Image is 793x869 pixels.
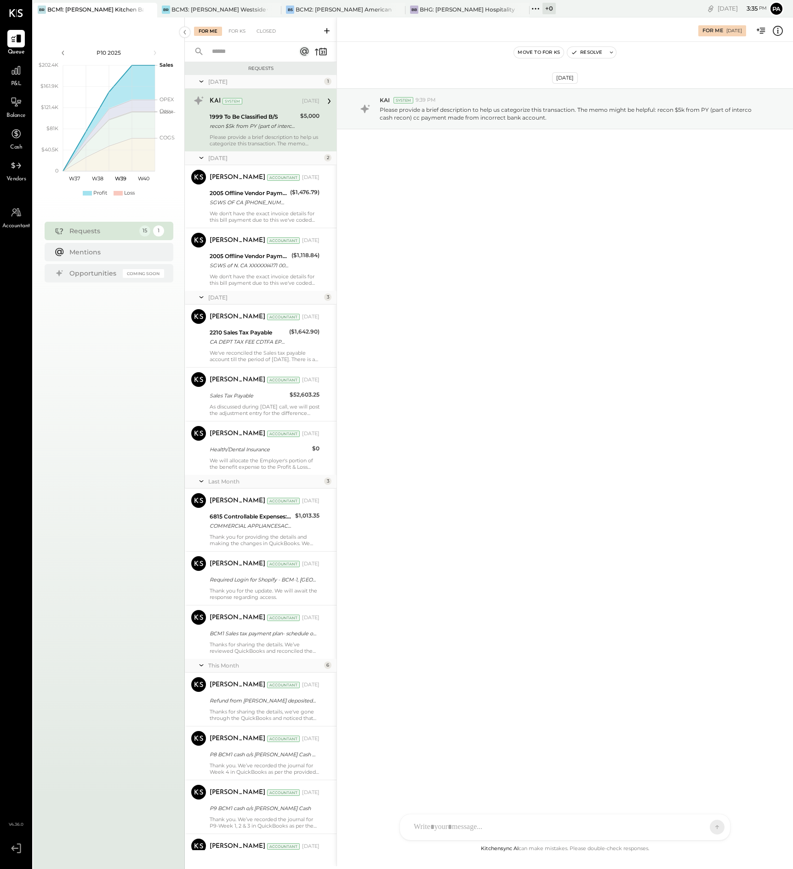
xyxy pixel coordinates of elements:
[208,478,322,485] div: Last Month
[295,511,319,520] div: $1,013.35
[210,273,319,286] div: We don't have the exact invoice details for this bill payment due to this we've coded this paymen...
[210,134,319,147] div: Please provide a brief description to help us categorize this transaction. The memo might be help...
[302,681,319,689] div: [DATE]
[302,430,319,437] div: [DATE]
[302,174,319,181] div: [DATE]
[210,121,297,131] div: recon $5k from PY (part of interco cash recon) cc payment made from incorrect bank account.
[210,521,292,530] div: COMMERCIAL APPLIANCESACRAMENTO CA XXXX1021
[194,27,222,36] div: For Me
[552,72,578,84] div: [DATE]
[210,816,319,829] div: Thank you. We’ve recorded the journal for P9-Week 1, 2 & 3 in QuickBooks as per the provided docu...
[267,789,300,796] div: Accountant
[210,173,265,182] div: [PERSON_NAME]
[726,28,742,34] div: [DATE]
[160,62,173,68] text: Sales
[769,1,784,16] button: Pa
[38,6,46,14] div: BR
[6,112,26,120] span: Balance
[286,6,294,14] div: BS
[289,327,319,336] div: ($1,642.90)
[55,167,58,174] text: 0
[380,96,390,104] span: KAI
[210,112,297,121] div: 1999 To Be Classified B/S
[324,662,331,669] div: 6
[41,146,58,153] text: $40.5K
[302,98,319,105] div: [DATE]
[39,62,58,68] text: $202.4K
[718,4,767,13] div: [DATE]
[69,269,118,278] div: Opportunities
[210,97,221,106] div: KAI
[210,804,317,813] div: P9 BCM1 cash o/s [PERSON_NAME] Cash
[123,269,164,278] div: Coming Soon
[210,189,287,198] div: 2005 Offline Vendor Payments
[267,843,300,850] div: Accountant
[208,294,322,301] div: [DATE]
[208,78,322,86] div: [DATE]
[290,188,319,197] div: ($1,476.79)
[210,613,265,622] div: [PERSON_NAME]
[267,237,300,244] div: Accountant
[300,111,319,121] div: $5,000
[210,312,265,322] div: [PERSON_NAME]
[47,6,143,13] div: BCM1: [PERSON_NAME] Kitchen Bar Market
[302,614,319,622] div: [DATE]
[124,190,135,197] div: Loss
[160,109,173,115] text: Labor
[210,842,265,851] div: [PERSON_NAME]
[312,444,319,453] div: $0
[210,512,292,521] div: 6815 Controllable Expenses:1. Operating Expenses:Repair & Maintenance, Facility
[267,682,300,688] div: Accountant
[394,97,413,104] div: System
[41,104,58,110] text: $121.4K
[324,478,331,485] div: 3
[210,559,265,569] div: [PERSON_NAME]
[210,236,265,245] div: [PERSON_NAME]
[252,27,280,36] div: Closed
[302,560,319,568] div: [DATE]
[162,6,170,14] div: BR
[11,80,22,88] span: P&L
[210,252,289,261] div: 2005 Offline Vendor Payments
[210,762,319,775] div: Thank you. We’ve recorded the journal for Week 4 in QuickBooks as per the provided document, and ...
[210,198,287,207] div: SGWS OF CA [PHONE_NUMBER] FL305-625-4171
[567,47,606,58] button: Resolve
[302,313,319,321] div: [DATE]
[324,154,331,161] div: 2
[210,210,319,223] div: We don't have the exact invoice details for this bill payment due to this we've coded this paymen...
[267,736,300,742] div: Accountant
[267,561,300,567] div: Accountant
[69,226,135,236] div: Requests
[160,96,174,103] text: OPEX
[210,261,289,270] div: SGWS of N. CA XXXXXX4171 00082 SGWS of N. CA XXXXXX4171 XXXXXX5814 [DATE] TRACE#-02
[210,641,319,654] div: Thanks for sharing the details. We’ve reviewed QuickBooks and reconciled the balance as of [DATE]...
[40,83,58,89] text: $161.9K
[210,708,319,721] div: Thanks for sharing the details, we've gone through the QuickBooks and noticed that we've also rec...
[702,27,723,35] div: For Me
[210,350,319,363] div: We've reconciled the Sales tax payable account till the period of [DATE]. There is a variance of ...
[267,174,300,181] div: Accountant
[302,376,319,384] div: [DATE]
[210,457,319,470] div: We will allocate the Employer's portion of the benefit expense to the Profit & Loss account, we h...
[210,375,265,385] div: [PERSON_NAME]
[10,144,22,152] span: Cash
[153,225,164,236] div: 1
[267,377,300,383] div: Accountant
[302,735,319,742] div: [DATE]
[91,175,103,182] text: W38
[380,106,765,121] p: Please provide a brief description to help us categorize this transaction. The memo might be help...
[210,587,319,600] div: Thank you for the update. We will await the response regarding access.
[210,734,265,743] div: [PERSON_NAME]
[0,157,32,184] a: Vendors
[324,294,331,301] div: 3
[0,204,32,230] a: Accountant
[69,247,160,257] div: Mentions
[302,843,319,850] div: [DATE]
[514,47,564,58] button: Move to for ks
[267,498,300,504] div: Accountant
[706,4,715,13] div: copy link
[302,789,319,796] div: [DATE]
[8,48,25,57] span: Queue
[70,49,148,57] div: P10 2025
[210,575,317,584] div: Required Login for Shopify - BCM-1, [GEOGRAPHIC_DATA]!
